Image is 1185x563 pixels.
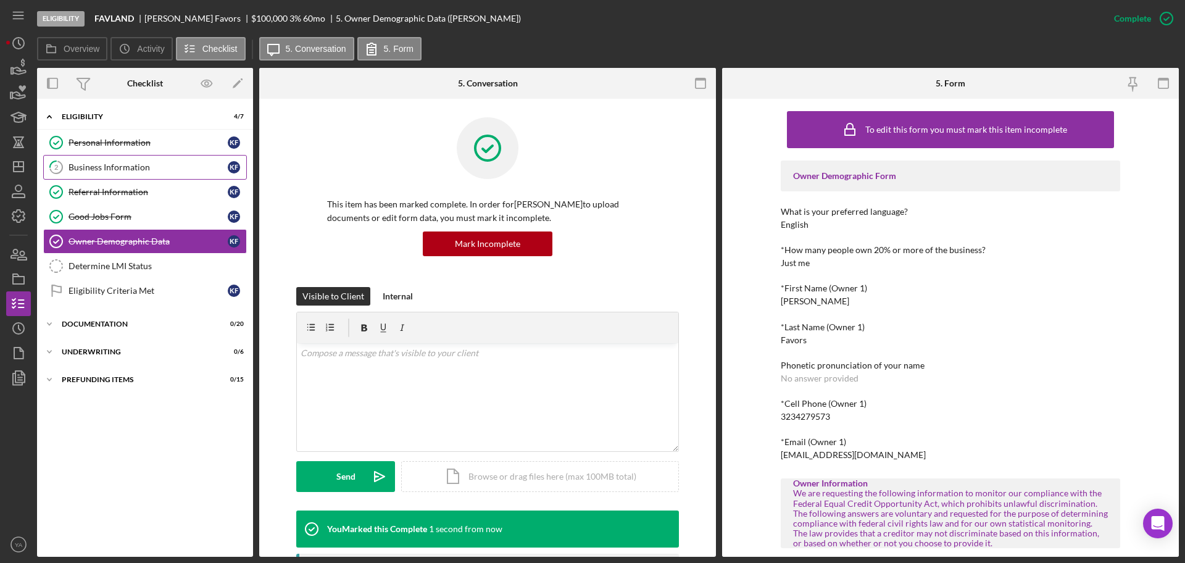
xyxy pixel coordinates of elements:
[865,125,1067,135] div: To edit this form you must mark this item incomplete
[228,235,240,248] div: K F
[69,236,228,246] div: Owner Demographic Data
[327,198,648,225] p: This item has been marked complete. In order for [PERSON_NAME] to upload documents or edit form d...
[781,322,1120,332] div: *Last Name (Owner 1)
[62,320,213,328] div: Documentation
[781,335,807,345] div: Favors
[289,14,301,23] div: 3 %
[793,171,1108,181] div: Owner Demographic Form
[69,286,228,296] div: Eligibility Criteria Met
[43,130,247,155] a: Personal InformationKF
[781,450,926,460] div: [EMAIL_ADDRESS][DOMAIN_NAME]
[455,231,520,256] div: Mark Incomplete
[781,207,1120,217] div: What is your preferred language?
[781,296,849,306] div: [PERSON_NAME]
[781,283,1120,293] div: *First Name (Owner 1)
[222,320,244,328] div: 0 / 20
[1102,6,1179,31] button: Complete
[781,437,1120,447] div: *Email (Owner 1)
[336,461,355,492] div: Send
[127,78,163,88] div: Checklist
[781,258,810,268] div: Just me
[228,211,240,223] div: K F
[202,44,238,54] label: Checklist
[43,229,247,254] a: Owner Demographic DataKF
[110,37,172,60] button: Activity
[94,14,134,23] b: FAVLAND
[69,162,228,172] div: Business Information
[327,524,427,534] div: You Marked this Complete
[1114,6,1151,31] div: Complete
[62,376,213,383] div: Prefunding Items
[43,180,247,204] a: Referral InformationKF
[781,412,830,422] div: 3234279573
[429,524,502,534] time: 2025-10-10 17:44
[458,78,518,88] div: 5. Conversation
[69,212,228,222] div: Good Jobs Form
[43,254,247,278] a: Determine LMI Status
[64,44,99,54] label: Overview
[69,261,246,271] div: Determine LMI Status
[62,113,213,120] div: Eligibility
[383,287,413,306] div: Internal
[259,37,354,60] button: 5. Conversation
[296,461,395,492] button: Send
[54,163,58,171] tspan: 2
[376,287,419,306] button: Internal
[69,187,228,197] div: Referral Information
[302,287,364,306] div: Visible to Client
[781,373,859,383] div: No answer provided
[43,204,247,229] a: Good Jobs FormKF
[793,478,1108,488] div: Owner Information
[1143,509,1173,538] div: Open Intercom Messenger
[43,155,247,180] a: 2Business InformationKF
[69,138,228,148] div: Personal Information
[228,285,240,297] div: K F
[15,541,23,548] text: YA
[793,488,1108,548] div: We are requesting the following information to monitor our compliance with the Federal Equal Cred...
[357,37,422,60] button: 5. Form
[222,348,244,356] div: 0 / 6
[228,136,240,149] div: K F
[144,14,251,23] div: [PERSON_NAME] Favors
[228,161,240,173] div: K F
[37,37,107,60] button: Overview
[37,11,85,27] div: Eligibility
[176,37,246,60] button: Checklist
[251,13,288,23] span: $100,000
[137,44,164,54] label: Activity
[6,532,31,557] button: YA
[286,44,346,54] label: 5. Conversation
[781,220,809,230] div: English
[62,348,213,356] div: Underwriting
[228,186,240,198] div: K F
[296,287,370,306] button: Visible to Client
[936,78,965,88] div: 5. Form
[303,14,325,23] div: 60 mo
[222,376,244,383] div: 0 / 15
[43,278,247,303] a: Eligibility Criteria MetKF
[781,399,1120,409] div: *Cell Phone (Owner 1)
[336,14,521,23] div: 5. Owner Demographic Data ([PERSON_NAME])
[781,245,1120,255] div: *How many people own 20% or more of the business?
[222,113,244,120] div: 4 / 7
[423,231,552,256] button: Mark Incomplete
[781,361,1120,370] div: Phonetic pronunciation of your name
[384,44,414,54] label: 5. Form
